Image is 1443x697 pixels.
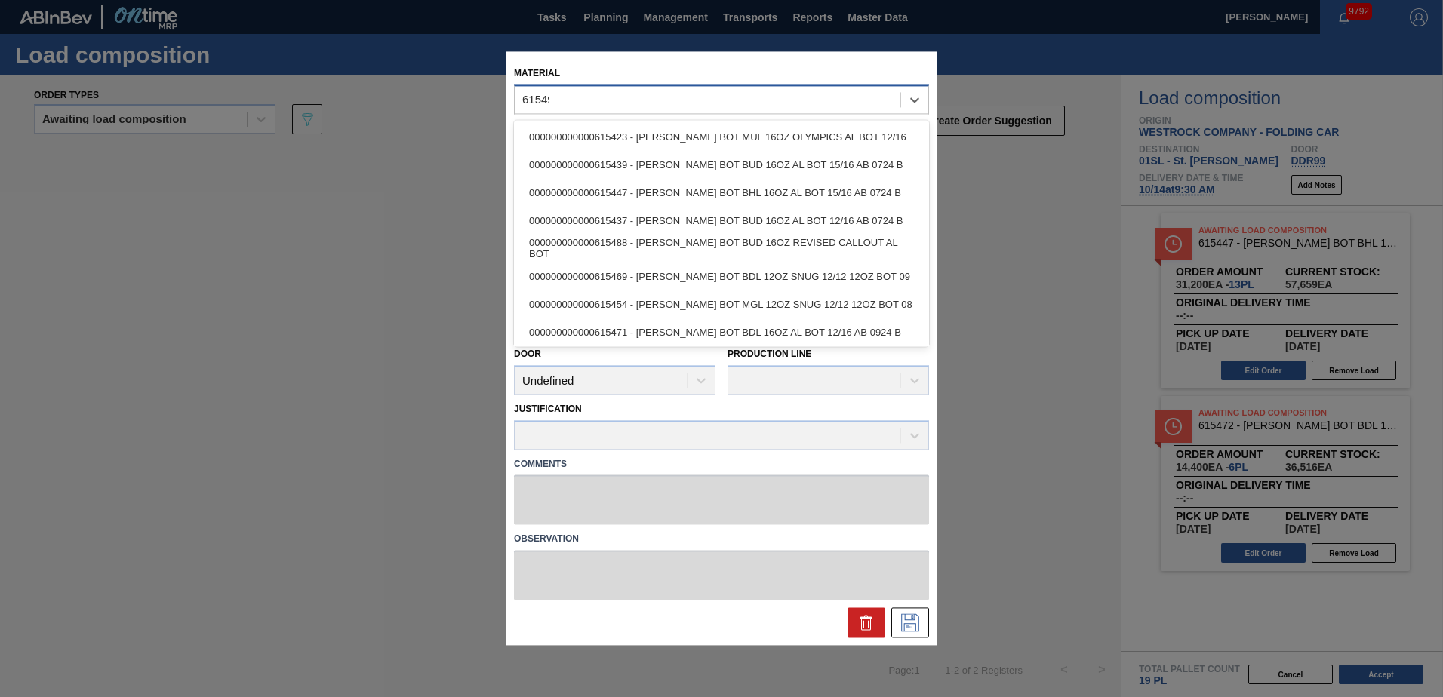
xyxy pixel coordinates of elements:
[514,404,582,414] label: Justification
[514,179,929,207] div: 000000000000615447 - [PERSON_NAME] BOT BHL 16OZ AL BOT 15/16 AB 0724 B
[848,608,885,638] div: Delete Suggestion
[514,263,929,290] div: 000000000000615469 - [PERSON_NAME] BOT BDL 12OZ SNUG 12/12 12OZ BOT 09
[514,68,560,78] label: Material
[514,290,929,318] div: 000000000000615454 - [PERSON_NAME] BOT MGL 12OZ SNUG 12/12 12OZ BOT 08
[514,529,929,551] label: Observation
[728,348,811,359] label: Production Line
[514,453,929,475] label: Comments
[514,151,929,179] div: 000000000000615439 - [PERSON_NAME] BOT BUD 16OZ AL BOT 15/16 AB 0724 B
[891,608,929,638] div: Save Suggestion
[514,348,541,359] label: Door
[514,123,929,151] div: 000000000000615423 - [PERSON_NAME] BOT MUL 16OZ OLYMPICS AL BOT 12/16
[514,346,929,374] div: 000000000000615472 - [PERSON_NAME] BOT BDL 16OZ AL BOT 15/16 AB 0924 B
[514,318,929,346] div: 000000000000615471 - [PERSON_NAME] BOT BDL 16OZ AL BOT 12/16 AB 0924 B
[514,207,929,235] div: 000000000000615437 - [PERSON_NAME] BOT BUD 16OZ AL BOT 12/16 AB 0724 B
[514,235,929,263] div: 000000000000615488 - [PERSON_NAME] BOT BUD 16OZ REVISED CALLOUT AL BOT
